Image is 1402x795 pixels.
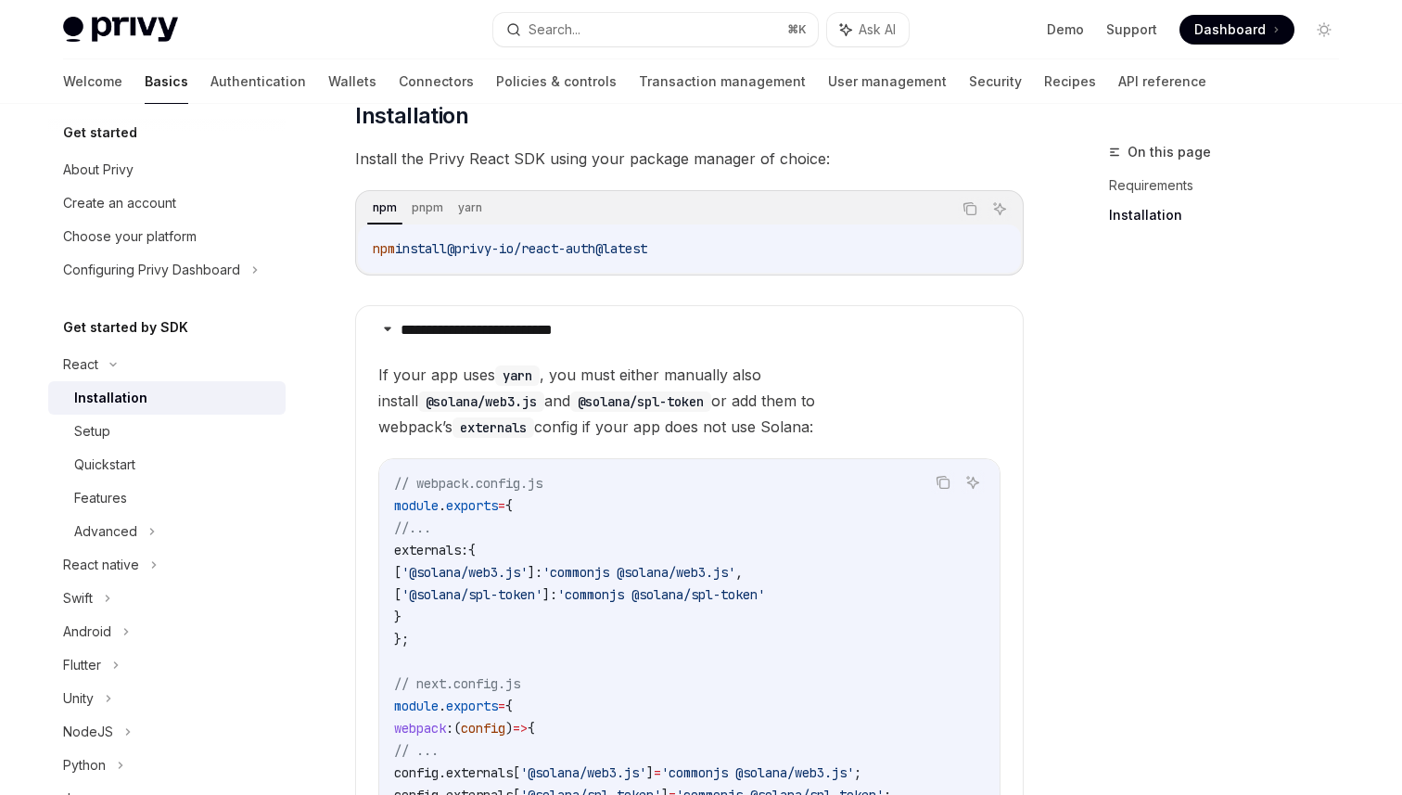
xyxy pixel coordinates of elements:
[394,497,439,514] span: module
[513,720,528,737] span: =>
[661,764,854,781] span: 'commonjs @solana/web3.js'
[498,698,505,714] span: =
[854,764,861,781] span: ;
[63,225,197,248] div: Choose your platform
[570,391,711,412] code: @solana/spl-token
[63,621,111,643] div: Android
[958,197,982,221] button: Copy the contents from the code block
[63,59,122,104] a: Welcome
[355,146,1024,172] span: Install the Privy React SDK using your package manager of choice:
[63,159,134,181] div: About Privy
[74,387,147,409] div: Installation
[63,353,98,376] div: React
[1309,15,1339,45] button: Toggle dark mode
[439,698,446,714] span: .
[520,764,646,781] span: '@solana/web3.js'
[452,197,488,219] div: yarn
[74,520,137,543] div: Advanced
[48,481,286,515] a: Features
[394,564,401,581] span: [
[394,742,439,759] span: // ...
[827,13,909,46] button: Ask AI
[378,362,1001,440] span: If your app uses , you must either manually also install and or add them to webpack’s config if y...
[505,497,513,514] span: {
[969,59,1022,104] a: Security
[513,764,520,781] span: [
[63,654,101,676] div: Flutter
[394,519,431,536] span: //...
[63,192,176,214] div: Create an account
[446,764,513,781] span: externals
[355,101,468,131] span: Installation
[48,220,286,253] a: Choose your platform
[63,754,106,776] div: Python
[493,13,818,46] button: Search...⌘K
[394,475,542,492] span: // webpack.config.js
[394,720,446,737] span: webpack
[453,720,461,737] span: (
[505,720,513,737] span: )
[399,59,474,104] a: Connectors
[1044,59,1096,104] a: Recipes
[418,391,544,412] code: @solana/web3.js
[446,497,498,514] span: exports
[735,564,743,581] span: ,
[401,564,528,581] span: '@solana/web3.js'
[447,240,647,257] span: @privy-io/react-auth@latest
[498,497,505,514] span: =
[328,59,376,104] a: Wallets
[210,59,306,104] a: Authentication
[373,240,395,257] span: npm
[394,586,401,603] span: [
[367,197,402,219] div: npm
[394,675,520,692] span: // next.config.js
[461,720,505,737] span: config
[528,720,535,737] span: {
[654,764,661,781] span: =
[394,764,439,781] span: config
[63,554,139,576] div: React native
[63,721,113,743] div: NodeJS
[63,259,240,281] div: Configuring Privy Dashboard
[1128,141,1211,163] span: On this page
[452,417,534,438] code: externals
[542,564,735,581] span: 'commonjs @solana/web3.js'
[1047,20,1084,39] a: Demo
[439,764,446,781] span: .
[529,19,580,41] div: Search...
[828,59,947,104] a: User management
[931,470,955,494] button: Copy the contents from the code block
[74,487,127,509] div: Features
[495,365,540,386] code: yarn
[639,59,806,104] a: Transaction management
[48,153,286,186] a: About Privy
[961,470,985,494] button: Ask AI
[48,186,286,220] a: Create an account
[63,17,178,43] img: light logo
[1106,20,1157,39] a: Support
[48,448,286,481] a: Quickstart
[528,564,542,581] span: ]:
[446,720,453,737] span: :
[74,420,110,442] div: Setup
[406,197,449,219] div: pnpm
[74,454,135,476] div: Quickstart
[394,631,409,648] span: };
[542,586,557,603] span: ]:
[1109,200,1354,230] a: Installation
[63,687,94,710] div: Unity
[505,698,513,714] span: {
[395,240,447,257] span: install
[468,542,476,558] span: {
[646,764,654,781] span: ]
[439,497,446,514] span: .
[48,381,286,415] a: Installation
[1118,59,1206,104] a: API reference
[557,586,765,603] span: 'commonjs @solana/spl-token'
[145,59,188,104] a: Basics
[496,59,617,104] a: Policies & controls
[394,542,468,558] span: externals:
[63,587,93,609] div: Swift
[63,316,188,339] h5: Get started by SDK
[859,20,896,39] span: Ask AI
